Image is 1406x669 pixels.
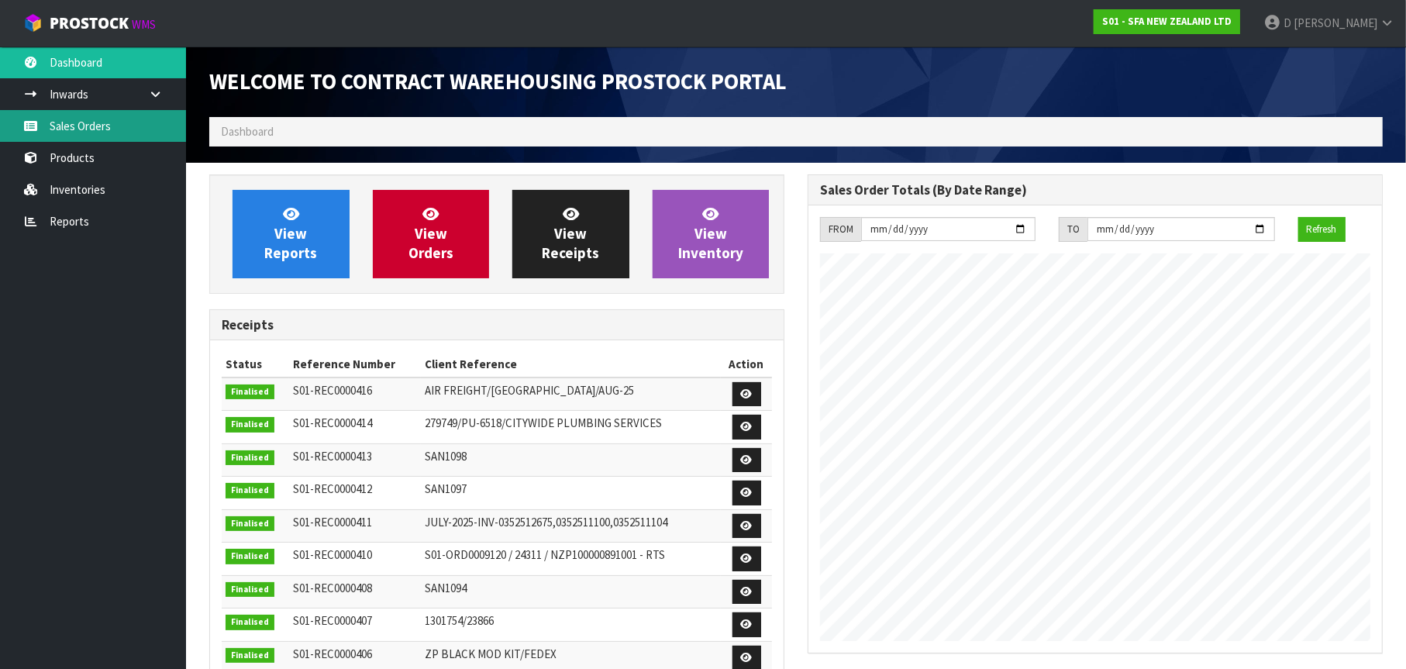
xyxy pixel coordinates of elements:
[209,67,787,95] span: Welcome to Contract Warehousing ProStock Portal
[425,581,467,595] span: SAN1094
[293,515,372,529] span: S01-REC0000411
[1102,15,1232,28] strong: S01 - SFA NEW ZEALAND LTD
[293,481,372,496] span: S01-REC0000412
[226,549,274,564] span: Finalised
[542,205,599,263] span: View Receipts
[408,205,453,263] span: View Orders
[221,124,274,139] span: Dashboard
[1294,16,1377,30] span: [PERSON_NAME]
[425,416,662,430] span: 279749/PU-6518/CITYWIDE PLUMBING SERVICES
[421,352,721,377] th: Client Reference
[425,383,634,398] span: AIR FREIGHT/[GEOGRAPHIC_DATA]/AUG-25
[293,449,372,464] span: S01-REC0000413
[50,13,129,33] span: ProStock
[425,515,667,529] span: JULY-2025-INV-0352512675,0352511100,0352511104
[222,352,289,377] th: Status
[425,647,557,661] span: ZP BLACK MOD KIT/FEDEX
[226,615,274,630] span: Finalised
[226,648,274,664] span: Finalised
[264,205,317,263] span: View Reports
[820,183,1370,198] h3: Sales Order Totals (By Date Range)
[653,190,770,278] a: ViewInventory
[1284,16,1291,30] span: D
[226,450,274,466] span: Finalised
[425,547,665,562] span: S01-ORD0009120 / 24311 / NZP100000891001 - RTS
[293,416,372,430] span: S01-REC0000414
[289,352,421,377] th: Reference Number
[1059,217,1087,242] div: TO
[23,13,43,33] img: cube-alt.png
[293,581,372,595] span: S01-REC0000408
[678,205,743,263] span: View Inventory
[820,217,861,242] div: FROM
[425,613,494,628] span: 1301754/23866
[373,190,490,278] a: ViewOrders
[512,190,629,278] a: ViewReceipts
[425,449,467,464] span: SAN1098
[226,385,274,400] span: Finalised
[233,190,350,278] a: ViewReports
[222,318,772,333] h3: Receipts
[226,483,274,498] span: Finalised
[293,383,372,398] span: S01-REC0000416
[721,352,772,377] th: Action
[293,547,372,562] span: S01-REC0000410
[226,417,274,433] span: Finalised
[226,582,274,598] span: Finalised
[1298,217,1346,242] button: Refresh
[293,613,372,628] span: S01-REC0000407
[293,647,372,661] span: S01-REC0000406
[132,17,156,32] small: WMS
[226,516,274,532] span: Finalised
[425,481,467,496] span: SAN1097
